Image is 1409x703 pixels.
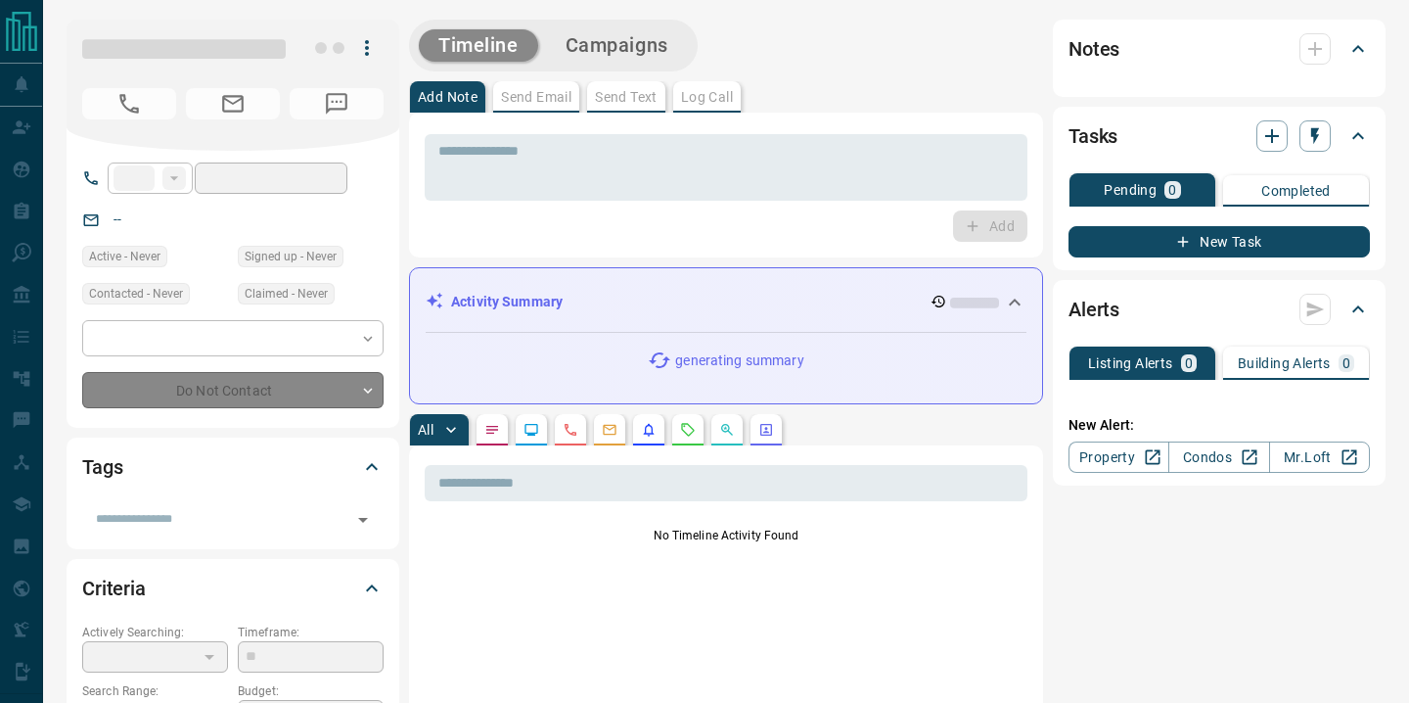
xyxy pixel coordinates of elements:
[1068,226,1370,258] button: New Task
[1261,184,1331,198] p: Completed
[1068,120,1117,152] h2: Tasks
[484,422,500,438] svg: Notes
[419,29,538,62] button: Timeline
[82,565,384,612] div: Criteria
[290,88,384,119] span: No Number
[1068,33,1119,65] h2: Notes
[245,247,337,266] span: Signed up - Never
[186,88,280,119] span: No Email
[546,29,688,62] button: Campaigns
[1168,442,1269,473] a: Condos
[82,372,384,408] div: Do Not Contact
[89,284,183,304] span: Contacted - Never
[1068,415,1370,436] p: New Alert:
[451,292,563,312] p: Activity Summary
[82,88,176,119] span: No Number
[418,90,477,104] p: Add Note
[758,422,774,438] svg: Agent Actions
[349,506,377,534] button: Open
[426,284,1026,320] div: Activity Summary
[114,211,121,227] a: --
[82,624,228,641] p: Actively Searching:
[1269,442,1370,473] a: Mr.Loft
[418,423,433,437] p: All
[245,284,328,304] span: Claimed - Never
[1068,286,1370,333] div: Alerts
[1185,356,1193,370] p: 0
[82,451,122,483] h2: Tags
[675,351,803,371] p: generating summary
[82,682,228,700] p: Search Range:
[89,247,160,266] span: Active - Never
[425,527,1027,544] p: No Timeline Activity Found
[82,444,384,491] div: Tags
[1238,356,1331,370] p: Building Alerts
[1068,25,1370,72] div: Notes
[1088,356,1173,370] p: Listing Alerts
[523,422,539,438] svg: Lead Browsing Activity
[602,422,617,438] svg: Emails
[238,624,384,641] p: Timeframe:
[641,422,657,438] svg: Listing Alerts
[563,422,578,438] svg: Calls
[1068,113,1370,160] div: Tasks
[1342,356,1350,370] p: 0
[680,422,696,438] svg: Requests
[719,422,735,438] svg: Opportunities
[1068,442,1169,473] a: Property
[1104,183,1157,197] p: Pending
[1168,183,1176,197] p: 0
[82,573,146,604] h2: Criteria
[238,682,384,700] p: Budget:
[1068,294,1119,325] h2: Alerts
